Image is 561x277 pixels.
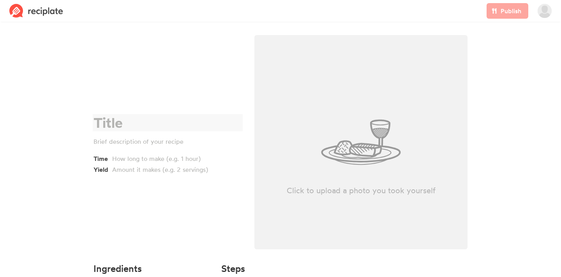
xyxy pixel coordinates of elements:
span: Time [93,152,112,163]
span: Yield [93,163,112,174]
h4: Ingredients [93,263,212,274]
img: Reciplate [9,4,63,18]
img: User's avatar [538,4,552,18]
p: Click to upload a photo you took yourself [254,185,467,196]
h4: Steps [221,263,245,274]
